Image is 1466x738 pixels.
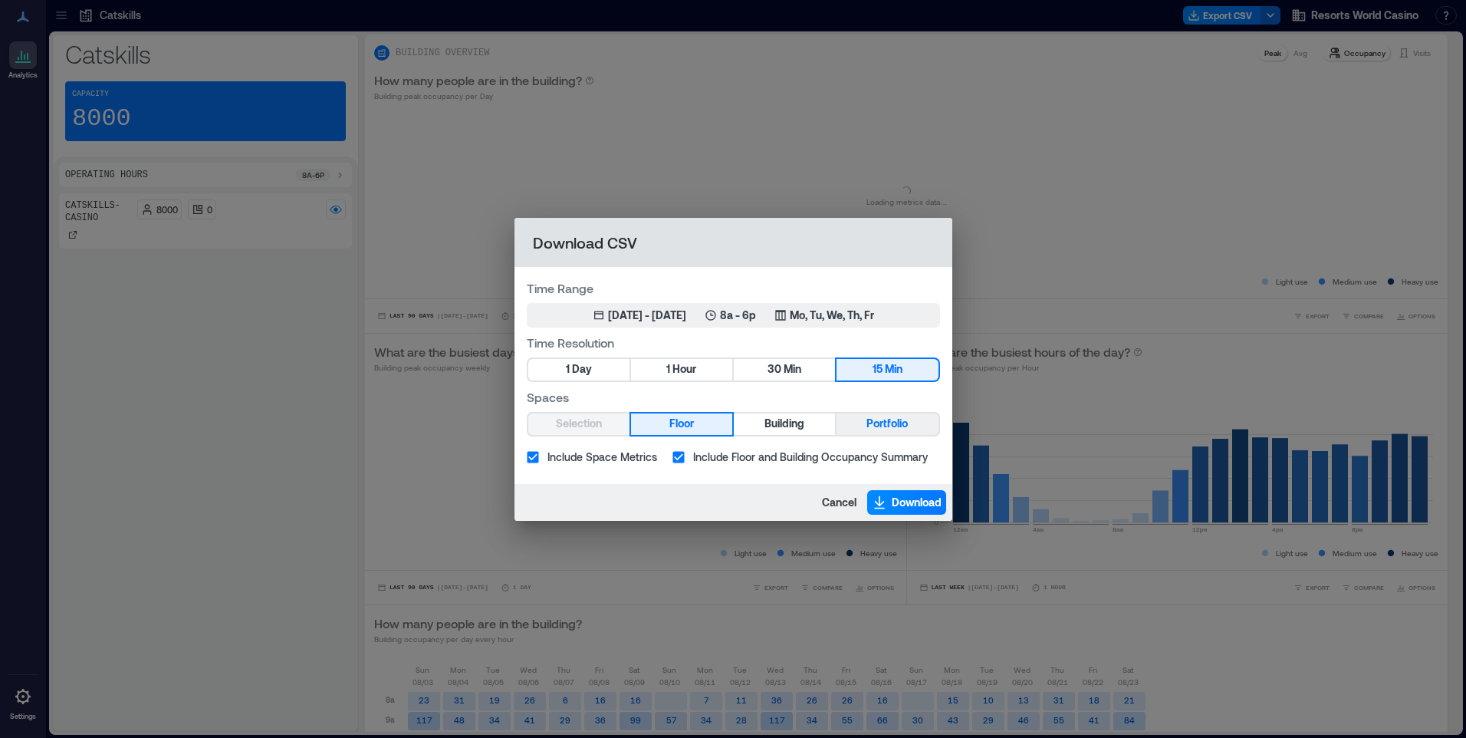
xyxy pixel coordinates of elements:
button: Portfolio [837,413,938,435]
button: 30 Min [734,359,835,381]
span: Download [892,495,942,510]
span: 30 [768,360,781,379]
button: Floor [631,413,732,435]
span: 1 [666,360,670,379]
button: Cancel [817,490,861,515]
span: Cancel [822,495,856,510]
span: Hour [672,360,696,379]
button: Download [867,490,946,515]
span: Portfolio [866,414,908,433]
h2: Download CSV [514,218,952,267]
button: 15 Min [837,359,938,381]
label: Spaces [527,388,940,406]
span: Include Space Metrics [547,449,657,465]
span: Include Floor and Building Occupancy Summary [693,449,928,465]
label: Time Range [527,279,940,297]
p: 8a - 6p [720,308,756,323]
label: Time Resolution [527,334,940,351]
button: Building [734,413,835,435]
button: [DATE] - [DATE]8a - 6pMo, Tu, We, Th, Fr [527,303,940,328]
span: Min [885,360,902,379]
span: Min [784,360,801,379]
span: Floor [669,414,694,433]
div: [DATE] - [DATE] [608,308,686,323]
p: Mo, Tu, We, Th, Fr [790,308,874,323]
button: 1 Day [528,359,629,381]
span: Building [764,414,804,433]
span: 1 [566,360,570,379]
span: Day [572,360,592,379]
span: 15 [873,360,883,379]
button: 1 Hour [631,359,732,381]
